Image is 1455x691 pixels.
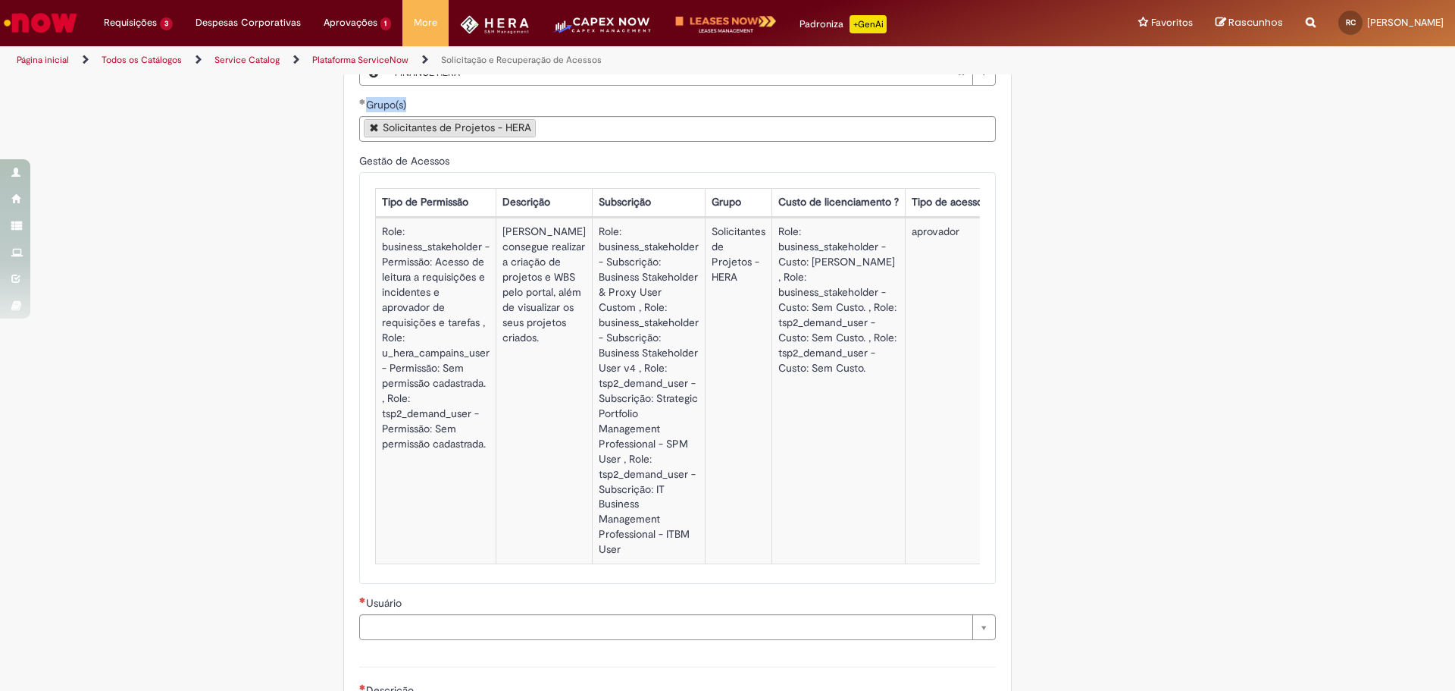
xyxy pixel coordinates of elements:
span: 3 [160,17,173,30]
td: Role: business_stakeholder - Subscrição: Business Stakeholder & Proxy User Custom , Role: busines... [592,218,705,564]
td: aprovador [905,218,989,564]
div: Solicitantes de Projetos - HERA [383,122,531,133]
span: Somente leitura - Gestão de Acessos [359,154,452,168]
span: Necessários [359,597,366,603]
span: Rascunhos [1228,15,1283,30]
th: Tipo de acesso [905,188,989,216]
span: More [414,15,437,30]
a: Solicitação e Recuperação de Acessos [441,54,602,66]
a: Rascunhos [1216,16,1283,30]
span: Necessários [359,684,366,690]
img: HeraLogo.png [460,15,529,34]
span: Obrigatório Preenchido [359,99,366,105]
a: Remover Solicitantes de Projetos - HERA de Grupo(s) [370,122,379,132]
a: Service Catalog [214,54,280,66]
span: RC [1346,17,1356,27]
a: Limpar campo Usuário [359,614,996,640]
span: [PERSON_NAME] [1367,16,1444,29]
p: +GenAi [850,15,887,33]
th: Custo de licenciamento ? [771,188,905,216]
label: Somente leitura - Gestão de Acessos [359,153,452,168]
img: CapexLogo5.png [552,15,652,46]
th: Tipo de Permissão [375,188,496,216]
a: Página inicial [17,54,69,66]
td: Solicitantes de Projetos - HERA [705,218,771,564]
span: Grupo(s) [366,98,409,112]
ul: Trilhas de página [11,46,959,74]
img: logo-leases-transp-branco.png [675,15,777,34]
a: Todos os Catálogos [102,54,182,66]
span: Despesas Corporativas [196,15,301,30]
span: Usuário [366,596,405,610]
th: Subscrição [592,188,705,216]
span: Requisições [104,15,157,30]
td: Role: business_stakeholder - Custo: [PERSON_NAME] , Role: business_stakeholder - Custo: Sem Custo... [771,218,905,564]
span: Favoritos [1151,15,1193,30]
span: Aprovações [324,15,377,30]
img: ServiceNow [2,8,80,38]
td: [PERSON_NAME] consegue realizar a criação de projetos e WBS pelo portal, além de visualizar os se... [496,218,592,564]
th: Grupo [705,188,771,216]
span: 1 [380,17,392,30]
div: Padroniza [799,15,887,33]
a: Plataforma ServiceNow [312,54,408,66]
th: Descrição [496,188,592,216]
td: Role: business_stakeholder - Permissão: Acesso de leitura a requisições e incidentes e aprovador ... [375,218,496,564]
